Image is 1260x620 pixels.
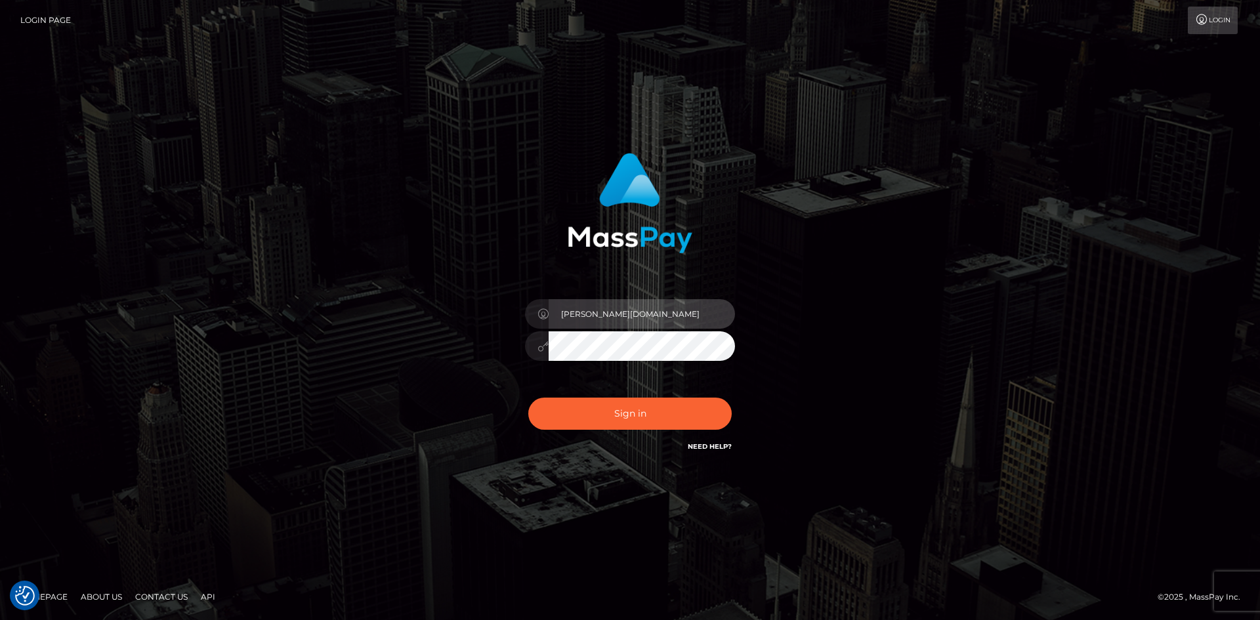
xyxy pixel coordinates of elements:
[688,442,732,451] a: Need Help?
[75,587,127,607] a: About Us
[15,586,35,606] img: Revisit consent button
[1158,590,1250,604] div: © 2025 , MassPay Inc.
[528,398,732,430] button: Sign in
[20,7,71,34] a: Login Page
[196,587,220,607] a: API
[568,153,692,253] img: MassPay Login
[549,299,735,329] input: Username...
[14,587,73,607] a: Homepage
[15,586,35,606] button: Consent Preferences
[1188,7,1238,34] a: Login
[130,587,193,607] a: Contact Us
